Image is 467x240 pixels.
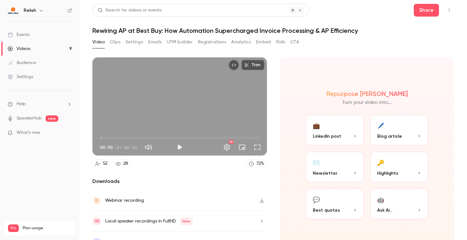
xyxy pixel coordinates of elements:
button: 🤖Ask Ai... [370,188,429,220]
button: Emails [148,37,162,47]
button: 💼LinkedIn post [305,114,364,146]
span: Ask Ai... [377,207,392,214]
span: What's new [17,129,40,136]
button: Polls [276,37,285,47]
div: 💬 [313,194,320,204]
button: Mute [142,141,155,154]
button: Trim [241,60,264,70]
div: 🤖 [377,194,384,204]
button: Settings [126,37,143,47]
button: Settings [220,141,233,154]
p: Turn your video into... [342,99,392,106]
span: LinkedIn post [313,133,341,140]
div: 72 % [256,160,264,167]
button: Embed video [229,60,239,70]
div: 28 [123,160,128,167]
button: Embed [256,37,271,47]
h2: Repurpose [PERSON_NAME] [327,90,408,98]
li: help-dropdown-opener [8,101,72,107]
button: Registrations [198,37,226,47]
button: UTM builder [167,37,193,47]
h1: Rewiring AP at Best Buy: How Automation Supercharged Invoice Processing & AP Efficiency [92,27,454,34]
div: 🖊️ [377,120,384,130]
div: Webinar recording [105,197,144,204]
div: Videos [8,46,30,52]
button: ✉️Newsletter [305,151,364,183]
span: Help [17,101,26,107]
button: Full screen [251,141,264,154]
button: Share [414,4,439,17]
div: 💼 [313,120,320,130]
span: Best quotes [313,207,340,214]
div: 🔑 [377,157,384,167]
span: 01:00:49 [117,144,137,151]
div: Settings [8,74,33,80]
span: new [46,115,58,122]
span: Blog article [377,133,402,140]
a: SpeakerHub [17,115,42,122]
span: New [180,217,193,225]
button: 💬Best quotes [305,188,364,220]
button: Analytics [231,37,251,47]
button: 🖊️Blog article [370,114,429,146]
div: 52 [103,160,107,167]
div: HD [229,140,233,144]
div: Events [8,32,30,38]
span: Plan usage [23,226,72,231]
span: Newsletter [313,170,337,177]
iframe: Noticeable Trigger [64,130,72,136]
a: 28 [113,159,131,168]
div: Local speaker recordings in FullHD [105,217,193,225]
span: Pro [8,224,19,232]
a: 72% [246,159,267,168]
img: Relish [8,5,18,16]
div: Audience [8,60,36,66]
button: Clips [110,37,120,47]
span: 00:00 [100,144,113,151]
button: CTA [291,37,299,47]
button: Top Bar Actions [444,5,454,15]
button: Play [173,141,186,154]
div: Search for videos or events [98,7,162,14]
span: / [113,144,116,151]
button: Video [92,37,105,47]
a: 52 [92,159,110,168]
span: Highlights [377,170,398,177]
h6: Relish [24,7,36,14]
div: 00:00 [100,144,137,151]
button: 🔑Highlights [370,151,429,183]
h2: Downloads [92,178,267,185]
div: ✉️ [313,157,320,167]
button: Turn on miniplayer [236,141,248,154]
